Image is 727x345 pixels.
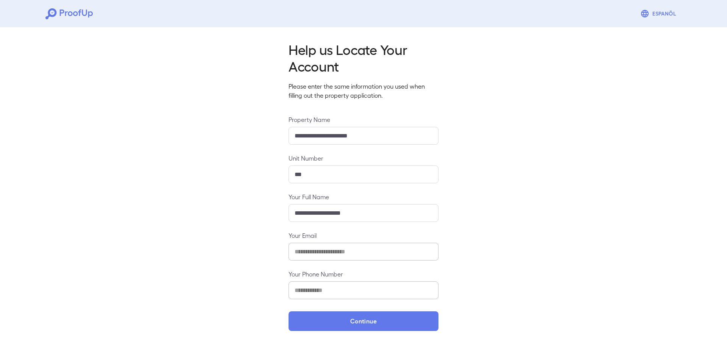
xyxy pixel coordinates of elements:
label: Your Email [289,231,438,240]
h2: Help us Locate Your Account [289,41,438,74]
label: Unit Number [289,154,438,162]
label: Property Name [289,115,438,124]
label: Your Phone Number [289,270,438,278]
button: Continue [289,311,438,331]
button: Espanõl [637,6,682,21]
label: Your Full Name [289,192,438,201]
p: Please enter the same information you used when filling out the property application. [289,82,438,100]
